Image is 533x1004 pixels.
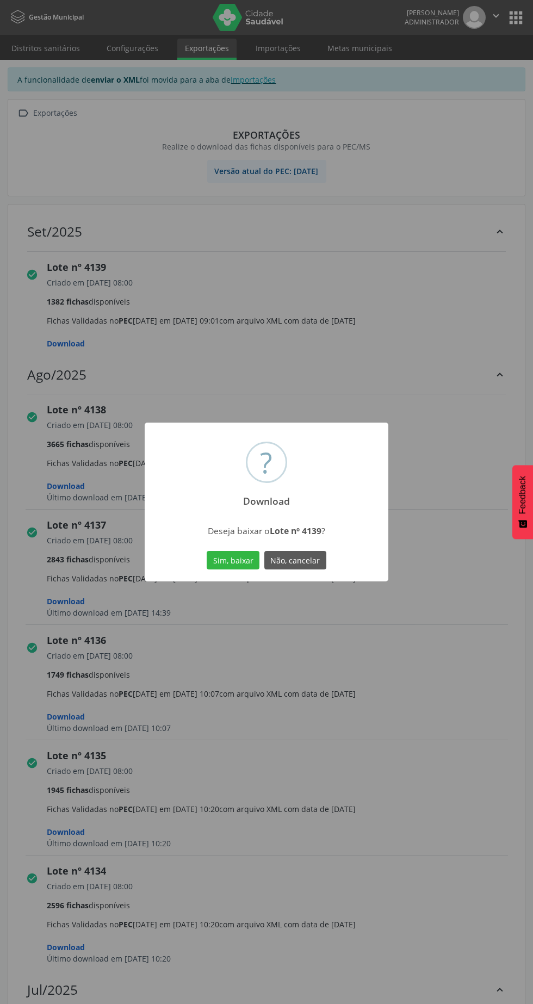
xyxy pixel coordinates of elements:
button: Sim, baixar [207,551,259,569]
div: Deseja baixar o ? [171,525,363,537]
strong: Lote nº 4139 [270,525,321,537]
span: Feedback [518,476,528,514]
h2: Download [234,488,300,507]
button: Feedback - Mostrar pesquisa [512,465,533,539]
button: Não, cancelar [264,551,326,569]
div: ? [261,443,273,481]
